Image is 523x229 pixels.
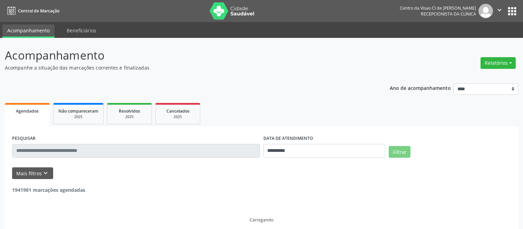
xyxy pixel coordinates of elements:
[421,11,476,17] span: Recepcionista da clínica
[2,24,55,38] a: Acompanhamento
[119,108,140,114] span: Resolvidos
[112,114,147,119] div: 2025
[5,5,59,17] a: Central de Marcação
[390,83,451,92] p: Ano de acompanhamento
[493,4,506,18] button: 
[5,64,364,71] p: Acompanhe a situação das marcações correntes e finalizadas
[389,146,410,158] button: Filtrar
[506,5,518,17] button: apps
[161,114,195,119] div: 2025
[478,4,493,18] img: img
[5,47,364,64] p: Acompanhamento
[400,5,476,11] div: Centro da Visao Cl de [PERSON_NAME]
[58,108,98,114] span: Não compareceram
[12,187,85,193] strong: 1941981 marcações agendadas
[481,57,516,69] button: Relatórios
[16,108,39,114] span: Agendados
[62,24,101,37] a: Beneficiários
[12,133,36,144] label: PESQUISAR
[18,8,59,14] span: Central de Marcação
[166,108,190,114] span: Cancelados
[250,217,273,223] div: Carregando
[496,6,503,14] i: 
[58,114,98,119] div: 2025
[263,133,313,144] label: DATA DE ATENDIMENTO
[12,167,53,179] button: Mais filtroskeyboard_arrow_down
[42,169,49,177] i: keyboard_arrow_down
